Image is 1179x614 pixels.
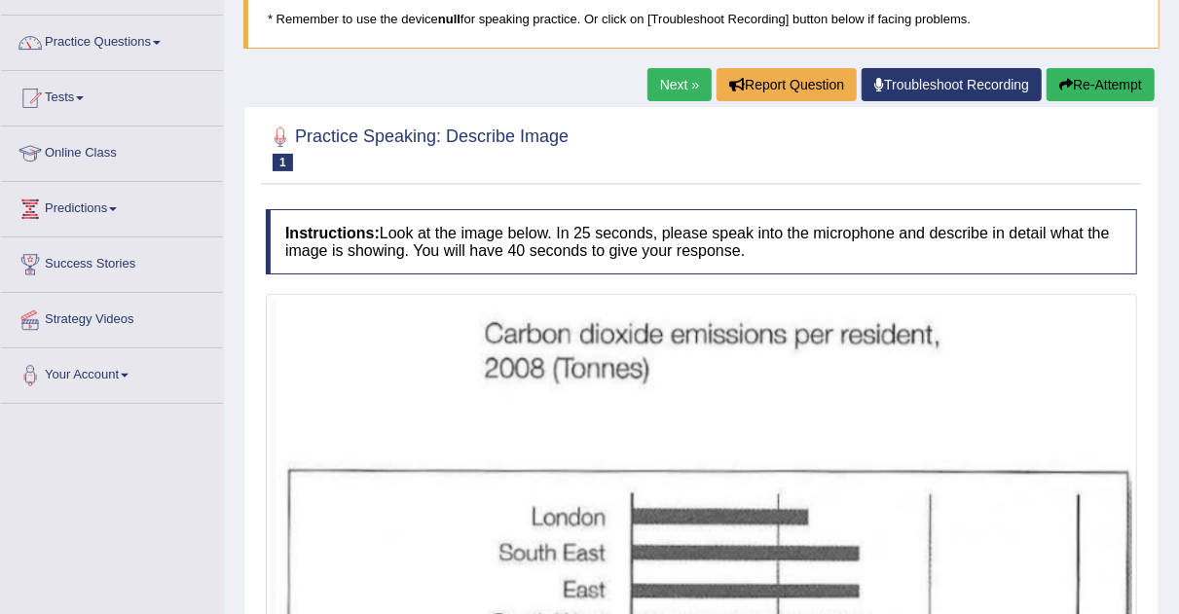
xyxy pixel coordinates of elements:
b: null [438,12,461,26]
a: Online Class [1,126,223,175]
a: Practice Questions [1,16,223,64]
button: Report Question [717,68,857,101]
a: Next » [647,68,712,101]
a: Your Account [1,348,223,397]
button: Re-Attempt [1047,68,1155,101]
a: Success Stories [1,237,223,286]
a: Troubleshoot Recording [862,68,1042,101]
a: Strategy Videos [1,293,223,342]
a: Predictions [1,182,223,231]
b: Instructions: [285,225,380,241]
h2: Practice Speaking: Describe Image [266,123,569,171]
h4: Look at the image below. In 25 seconds, please speak into the microphone and describe in detail w... [266,209,1137,274]
span: 1 [273,154,293,171]
a: Tests [1,71,223,120]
